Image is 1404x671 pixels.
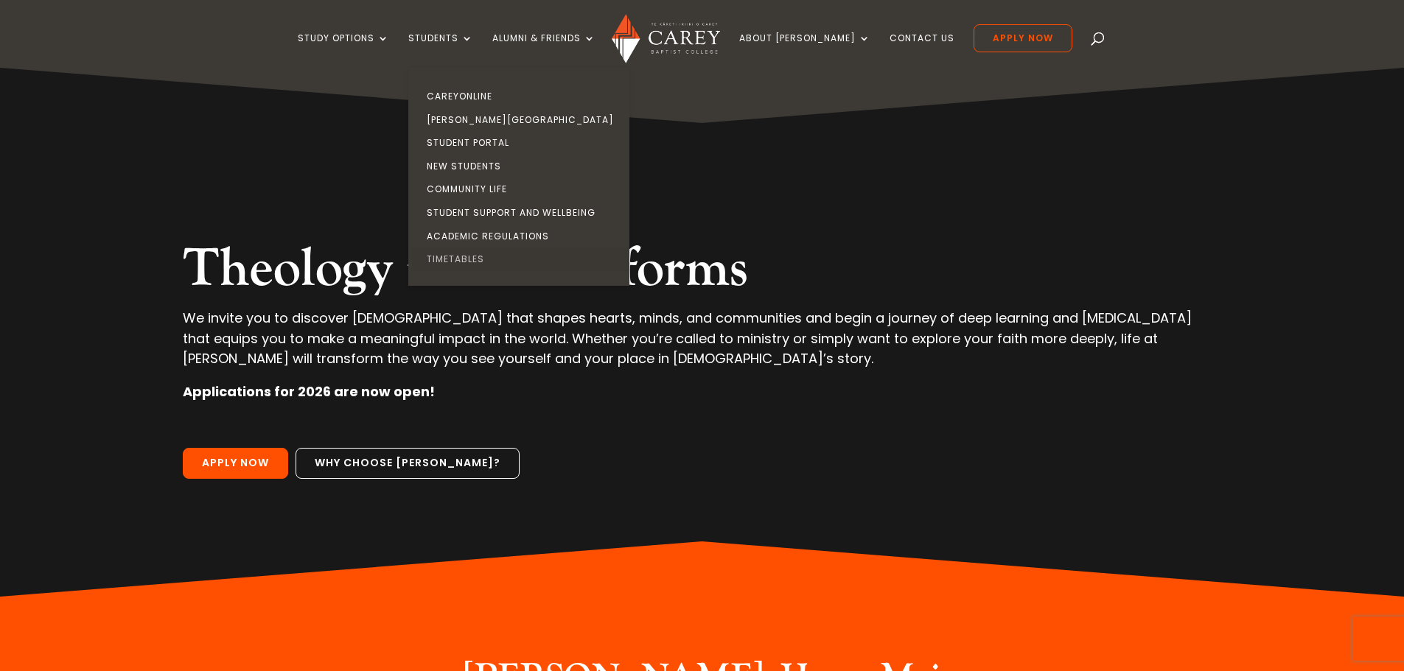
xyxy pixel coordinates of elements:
a: Apply Now [974,24,1072,52]
a: Alumni & Friends [492,33,596,68]
a: Students [408,33,473,68]
a: [PERSON_NAME][GEOGRAPHIC_DATA] [412,108,633,132]
a: Why choose [PERSON_NAME]? [296,448,520,479]
a: Academic Regulations [412,225,633,248]
a: Community Life [412,178,633,201]
a: Timetables [412,247,633,271]
h2: Theology that transforms [183,237,1220,308]
strong: Applications for 2026 are now open! [183,382,435,401]
a: Contact Us [890,33,954,68]
a: Apply Now [183,448,288,479]
a: Student Support and Wellbeing [412,201,633,225]
a: CareyOnline [412,85,633,108]
a: New Students [412,155,633,178]
img: Carey Baptist College [612,14,720,63]
a: Student Portal [412,131,633,155]
a: Study Options [298,33,389,68]
a: About [PERSON_NAME] [739,33,870,68]
p: We invite you to discover [DEMOGRAPHIC_DATA] that shapes hearts, minds, and communities and begin... [183,308,1220,382]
